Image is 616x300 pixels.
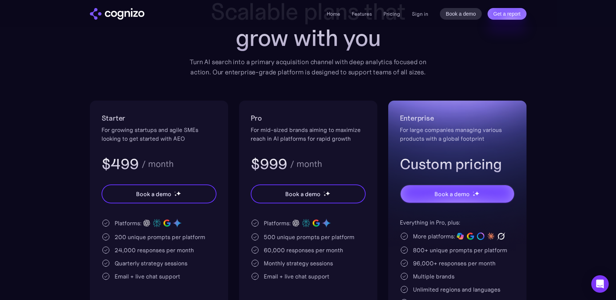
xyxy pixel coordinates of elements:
[90,8,144,20] a: home
[264,259,333,268] div: Monthly strategy sessions
[184,57,432,77] div: Turn AI search into a primary acquisition channel with deep analytics focused on action. Our ente...
[251,184,366,203] a: Book a demostarstarstar
[102,184,216,203] a: Book a demostarstarstar
[115,272,180,281] div: Email + live chat support
[251,125,366,143] div: For mid-sized brands aiming to maximize reach in AI platforms for rapid growth
[174,194,177,196] img: star
[591,275,609,293] div: Open Intercom Messenger
[488,8,526,20] a: Get a report
[251,155,287,174] h3: $999
[383,11,400,17] a: Pricing
[290,160,322,168] div: / month
[285,190,320,198] div: Book a demo
[413,246,507,254] div: 800+ unique prompts per platform
[400,218,515,227] div: Everything in Pro, plus:
[115,246,194,254] div: 24,000 responses per month
[440,8,482,20] a: Book a demo
[142,160,174,168] div: / month
[352,11,372,17] a: Features
[264,272,329,281] div: Email + live chat support
[264,246,343,254] div: 60,000 responses per month
[473,194,475,196] img: star
[102,125,216,143] div: For growing startups and agile SMEs looking to get started with AEO
[325,191,330,196] img: star
[176,191,181,196] img: star
[412,9,428,18] a: Sign in
[136,190,171,198] div: Book a demo
[323,194,326,196] img: star
[413,272,454,281] div: Multiple brands
[90,8,144,20] img: cognizo logo
[174,191,175,192] img: star
[413,285,500,294] div: Unlimited regions and languages
[400,155,515,174] h3: Custom pricing
[102,112,216,124] h2: Starter
[264,233,354,241] div: 500 unique prompts per platform
[400,112,515,124] h2: Enterprise
[323,191,325,192] img: star
[474,191,479,196] img: star
[473,191,474,192] img: star
[400,125,515,143] div: For large companies managing various products with a global footprint
[115,233,205,241] div: 200 unique prompts per platform
[413,259,496,268] div: 96,000+ responses per month
[102,155,139,174] h3: $499
[413,232,455,241] div: More platforms:
[264,219,291,227] div: Platforms:
[434,190,469,198] div: Book a demo
[115,219,142,227] div: Platforms:
[251,112,366,124] h2: Pro
[327,11,340,17] a: Home
[400,184,515,203] a: Book a demostarstarstar
[115,259,187,268] div: Quarterly strategy sessions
